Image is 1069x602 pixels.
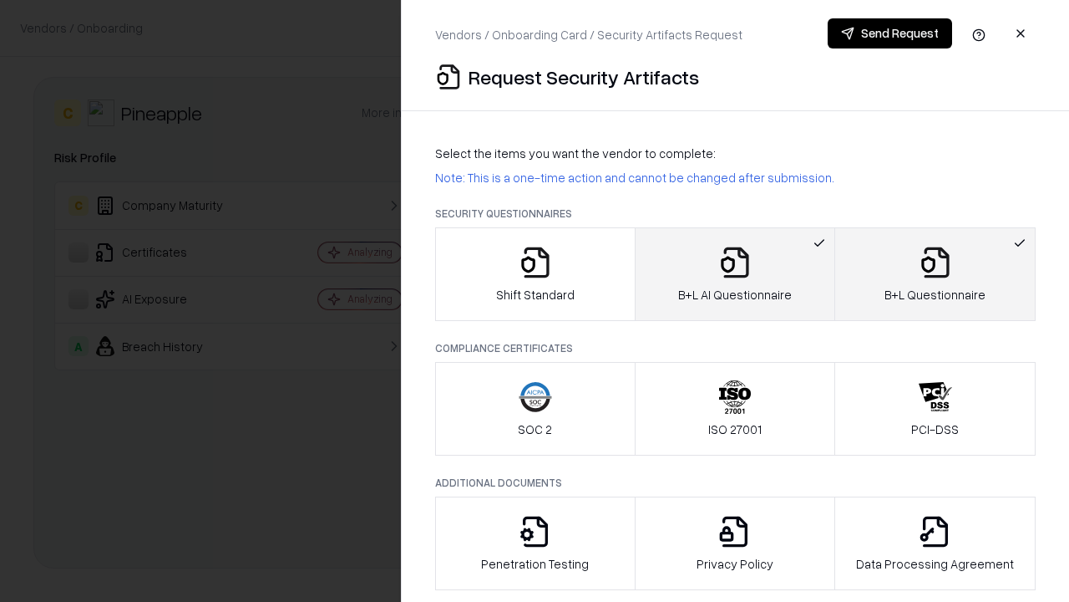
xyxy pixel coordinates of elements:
p: Shift Standard [496,286,575,304]
p: Request Security Artifacts [469,64,699,90]
p: Compliance Certificates [435,341,1036,355]
p: Note: This is a one-time action and cannot be changed after submission. [435,169,1036,186]
p: Data Processing Agreement [856,555,1014,573]
p: B+L Questionnaire [884,286,985,304]
p: Security Questionnaires [435,207,1036,221]
button: PCI-DSS [834,362,1036,456]
p: Additional Documents [435,476,1036,490]
button: Data Processing Agreement [834,497,1036,590]
button: ISO 27001 [635,362,836,456]
p: Vendors / Onboarding Card / Security Artifacts Request [435,26,742,43]
p: SOC 2 [518,421,552,438]
button: Penetration Testing [435,497,636,590]
button: B+L Questionnaire [834,227,1036,321]
button: Send Request [828,18,952,48]
button: B+L AI Questionnaire [635,227,836,321]
button: Privacy Policy [635,497,836,590]
button: Shift Standard [435,227,636,321]
p: PCI-DSS [911,421,959,438]
p: Penetration Testing [481,555,589,573]
p: B+L AI Questionnaire [678,286,792,304]
p: Privacy Policy [697,555,773,573]
p: Select the items you want the vendor to complete: [435,145,1036,162]
p: ISO 27001 [708,421,762,438]
button: SOC 2 [435,362,636,456]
